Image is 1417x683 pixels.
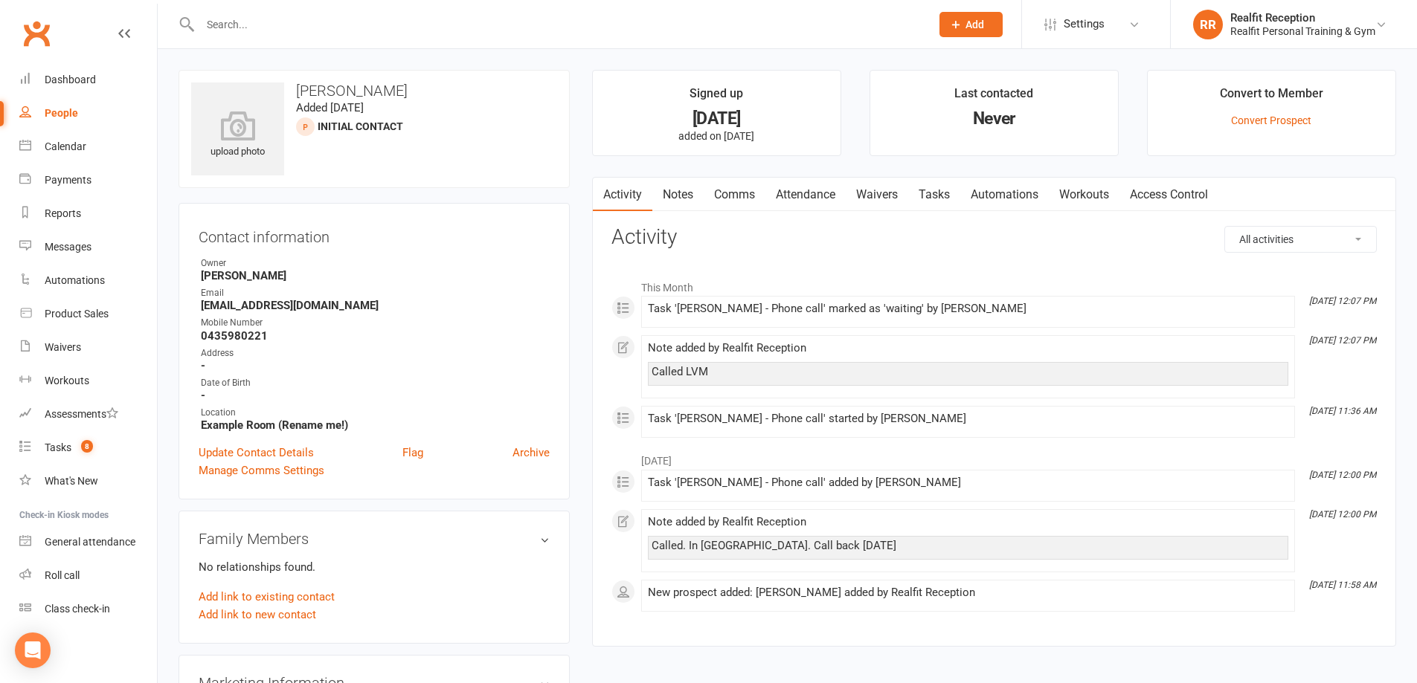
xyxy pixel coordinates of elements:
[19,97,157,130] a: People
[690,84,743,111] div: Signed up
[704,178,765,212] a: Comms
[1049,178,1119,212] a: Workouts
[45,174,91,186] div: Payments
[45,207,81,219] div: Reports
[19,264,157,297] a: Automations
[201,376,550,390] div: Date of Birth
[1309,406,1376,416] i: [DATE] 11:36 AM
[196,14,920,35] input: Search...
[1220,84,1323,111] div: Convert to Member
[81,440,93,453] span: 8
[1193,10,1223,39] div: RR
[318,120,403,132] span: Initial Contact
[201,389,550,402] strong: -
[191,111,284,160] div: upload photo
[201,316,550,330] div: Mobile Number
[606,130,827,142] p: added on [DATE]
[960,178,1049,212] a: Automations
[19,525,157,559] a: General attendance kiosk mode
[19,63,157,97] a: Dashboard
[1309,580,1376,590] i: [DATE] 11:58 AM
[45,308,109,320] div: Product Sales
[199,588,335,606] a: Add link to existing contact
[765,178,846,212] a: Attendance
[606,111,827,126] div: [DATE]
[201,359,550,372] strong: -
[201,406,550,420] div: Location
[1231,114,1311,126] a: Convert Prospect
[19,130,157,164] a: Calendar
[648,302,1288,315] div: Task '[PERSON_NAME] - Phone call' marked as 'waiting' by [PERSON_NAME]
[611,226,1377,249] h3: Activity
[201,269,550,282] strong: [PERSON_NAME]
[45,536,135,548] div: General attendance
[611,445,1377,469] li: [DATE]
[1309,296,1376,306] i: [DATE] 12:07 PM
[201,286,550,300] div: Email
[19,297,157,331] a: Product Sales
[18,15,55,52] a: Clubworx
[1230,11,1375,25] div: Realfit Reception
[45,375,89,386] div: Workouts
[15,632,51,668] div: Open Intercom Messenger
[45,569,80,581] div: Roll call
[939,12,1003,37] button: Add
[296,101,364,114] time: Added [DATE]
[19,164,157,197] a: Payments
[965,19,984,30] span: Add
[1309,509,1376,519] i: [DATE] 12:00 PM
[199,462,324,479] a: Manage Comms Settings
[19,364,157,398] a: Workouts
[45,475,98,487] div: What's New
[45,140,86,152] div: Calendar
[45,274,105,286] div: Automations
[846,178,908,212] a: Waivers
[45,341,81,353] div: Waivers
[199,223,550,245] h3: Contact information
[19,230,157,264] a: Messages
[201,256,550,271] div: Owner
[1309,470,1376,480] i: [DATE] 12:00 PM
[199,558,550,576] p: No relationships found.
[199,531,550,547] h3: Family Members
[648,476,1288,489] div: Task '[PERSON_NAME] - Phone call' added by [PERSON_NAME]
[1309,335,1376,346] i: [DATE] 12:07 PM
[19,398,157,431] a: Assessments
[1119,178,1218,212] a: Access Control
[593,178,652,212] a: Activity
[908,178,960,212] a: Tasks
[513,444,550,462] a: Archive
[201,299,550,312] strong: [EMAIL_ADDRESS][DOMAIN_NAME]
[19,464,157,498] a: What's New
[45,603,110,615] div: Class check-in
[611,272,1377,296] li: This Month
[45,408,118,420] div: Assessments
[199,444,314,462] a: Update Contact Details
[1064,7,1105,41] span: Settings
[45,241,91,253] div: Messages
[652,540,1285,552] div: Called. In [GEOGRAPHIC_DATA]. Call back [DATE]
[19,331,157,364] a: Waivers
[201,418,550,432] strong: Example Room (Rename me!)
[648,342,1288,355] div: Note added by Realfit Reception
[954,84,1033,111] div: Last contacted
[402,444,423,462] a: Flag
[45,107,78,119] div: People
[1230,25,1375,38] div: Realfit Personal Training & Gym
[19,431,157,464] a: Tasks 8
[648,586,1288,599] div: New prospect added: [PERSON_NAME] added by Realfit Reception
[648,412,1288,425] div: Task '[PERSON_NAME] - Phone call' started by [PERSON_NAME]
[45,441,71,453] div: Tasks
[652,178,704,212] a: Notes
[201,346,550,360] div: Address
[19,559,157,592] a: Roll call
[884,111,1105,126] div: Never
[652,366,1285,378] div: Called LVM
[648,516,1288,528] div: Note added by Realfit Reception
[201,329,550,343] strong: 0435980221
[199,606,316,624] a: Add link to new contact
[19,197,157,230] a: Reports
[45,74,96,85] div: Dashboard
[19,592,157,626] a: Class kiosk mode
[191,82,557,99] h3: [PERSON_NAME]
